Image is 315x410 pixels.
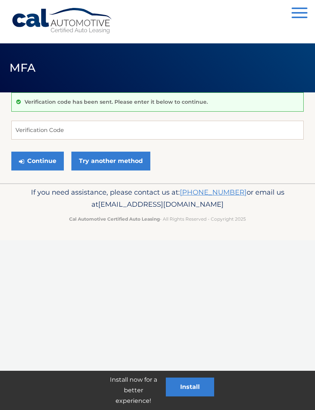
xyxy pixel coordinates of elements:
p: - All Rights Reserved - Copyright 2025 [11,215,304,223]
input: Verification Code [11,121,304,140]
button: Menu [292,8,307,20]
span: MFA [9,61,36,75]
strong: Cal Automotive Certified Auto Leasing [69,216,160,222]
p: Install now for a better experience! [101,375,166,406]
p: Verification code has been sent. Please enter it below to continue. [25,98,208,105]
a: Try another method [71,152,150,170]
button: Continue [11,152,64,170]
p: If you need assistance, please contact us at: or email us at [11,186,304,210]
a: Cal Automotive [11,8,113,34]
button: Install [166,378,214,396]
span: [EMAIL_ADDRESS][DOMAIN_NAME] [98,200,224,209]
a: [PHONE_NUMBER] [180,188,247,197]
